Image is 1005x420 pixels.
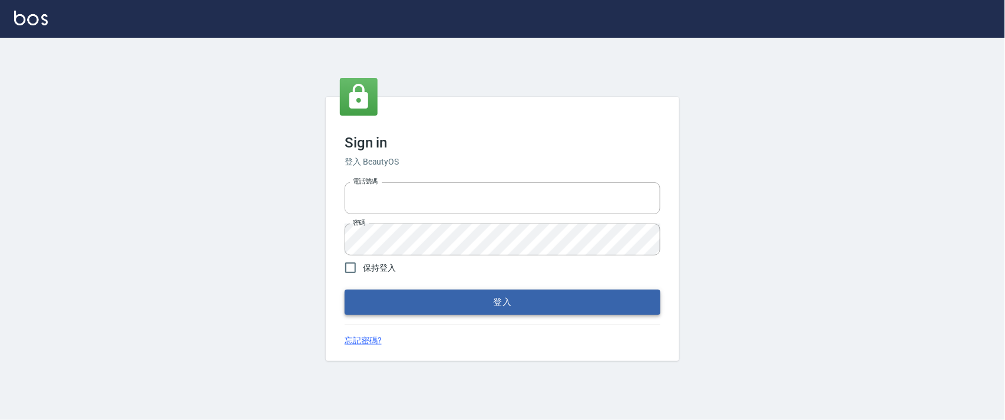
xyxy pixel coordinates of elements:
a: 忘記密碼? [345,334,382,347]
h3: Sign in [345,134,660,151]
button: 登入 [345,290,660,314]
label: 電話號碼 [353,177,378,186]
span: 保持登入 [363,262,396,274]
label: 密碼 [353,218,365,227]
h6: 登入 BeautyOS [345,156,660,168]
img: Logo [14,11,48,25]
